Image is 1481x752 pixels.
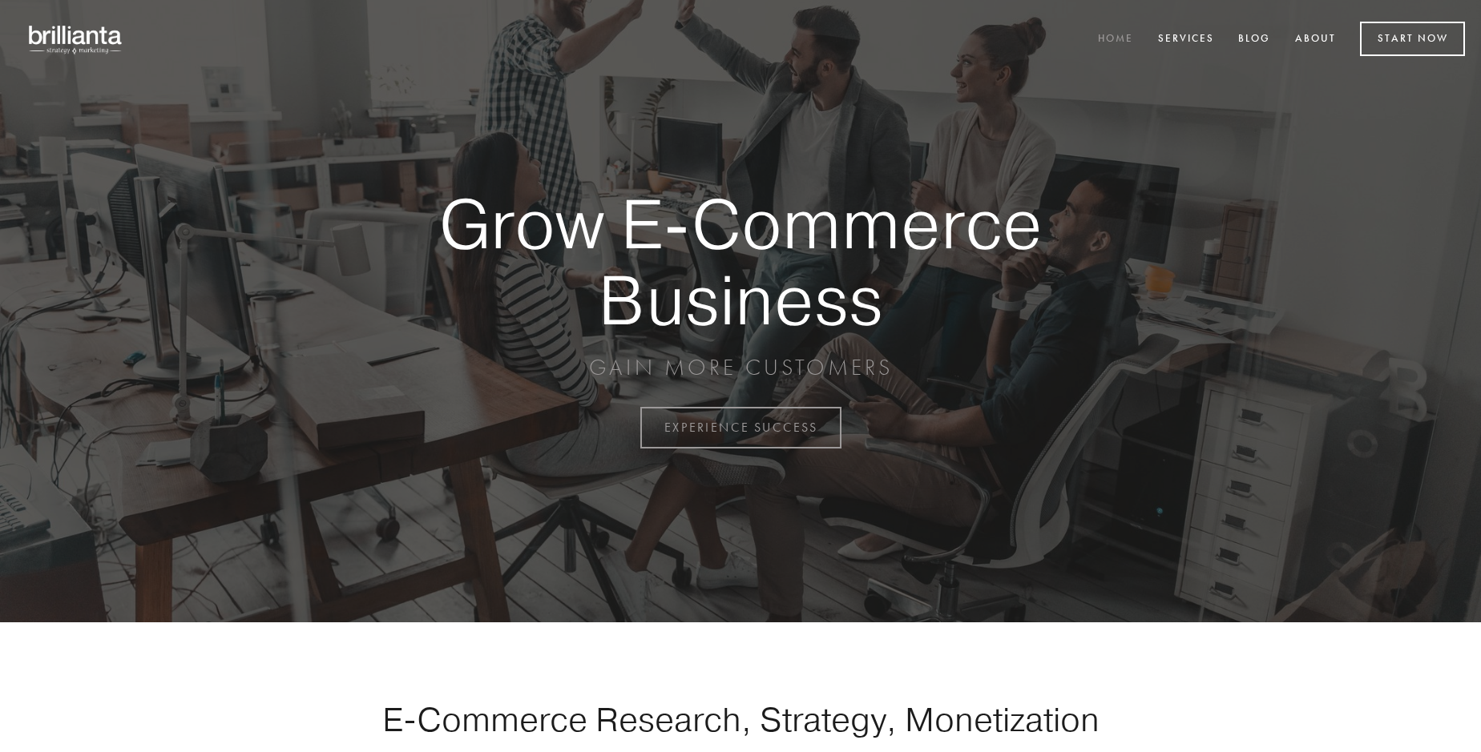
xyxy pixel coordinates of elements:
a: About [1285,26,1346,53]
a: Home [1088,26,1144,53]
a: EXPERIENCE SUCCESS [640,407,841,448]
a: Start Now [1360,22,1465,56]
a: Blog [1228,26,1281,53]
h1: E-Commerce Research, Strategy, Monetization [332,699,1149,739]
strong: Grow E-Commerce Business [383,186,1098,337]
img: brillianta - research, strategy, marketing [16,16,136,62]
p: GAIN MORE CUSTOMERS [383,353,1098,382]
a: Services [1148,26,1225,53]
